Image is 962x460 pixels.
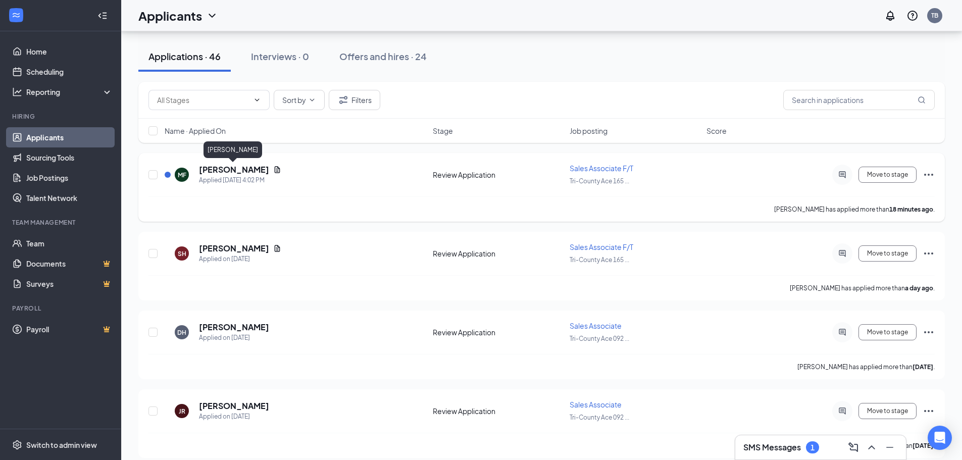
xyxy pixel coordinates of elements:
[570,177,629,185] span: Tri-County Ace 165 ...
[26,188,113,208] a: Talent Network
[199,322,269,333] h5: [PERSON_NAME]
[923,405,935,417] svg: Ellipses
[204,141,262,158] div: [PERSON_NAME]
[26,440,97,450] div: Switch to admin view
[570,126,607,136] span: Job posting
[251,50,309,63] div: Interviews · 0
[882,439,898,455] button: Minimize
[570,400,622,409] span: Sales Associate
[26,62,113,82] a: Scheduling
[274,90,325,110] button: Sort byChevronDown
[905,284,933,292] b: a day ago
[884,441,896,453] svg: Minimize
[570,414,629,421] span: Tri-County Ace 092 ...
[774,205,935,214] p: [PERSON_NAME] has applied more than .
[570,256,629,264] span: Tri-County Ace 165 ...
[923,169,935,181] svg: Ellipses
[858,403,917,419] button: Move to stage
[26,319,113,339] a: PayrollCrown
[433,406,564,416] div: Review Application
[199,412,269,422] div: Applied on [DATE]
[26,127,113,147] a: Applicants
[329,90,380,110] button: Filter Filters
[743,442,801,453] h3: SMS Messages
[928,426,952,450] div: Open Intercom Messenger
[790,284,935,292] p: [PERSON_NAME] has applied more than .
[273,166,281,174] svg: Document
[26,147,113,168] a: Sourcing Tools
[179,407,185,416] div: JR
[199,254,281,264] div: Applied on [DATE]
[913,442,933,449] b: [DATE]
[157,94,249,106] input: All Stages
[433,126,453,136] span: Stage
[273,244,281,252] svg: Document
[199,333,269,343] div: Applied on [DATE]
[923,326,935,338] svg: Ellipses
[918,96,926,104] svg: MagnifyingGlass
[570,321,622,330] span: Sales Associate
[26,274,113,294] a: SurveysCrown
[858,167,917,183] button: Move to stage
[836,407,848,415] svg: ActiveChat
[811,443,815,452] div: 1
[913,363,933,371] b: [DATE]
[923,247,935,260] svg: Ellipses
[847,441,859,453] svg: ComposeMessage
[138,7,202,24] h1: Applicants
[570,242,633,251] span: Sales Associate F/T
[308,96,316,104] svg: ChevronDown
[836,171,848,179] svg: ActiveChat
[97,11,108,21] svg: Collapse
[12,440,22,450] svg: Settings
[11,10,21,20] svg: WorkstreamLogo
[836,249,848,258] svg: ActiveChat
[177,328,186,337] div: DH
[26,253,113,274] a: DocumentsCrown
[433,170,564,180] div: Review Application
[253,96,261,104] svg: ChevronDown
[178,249,186,258] div: SH
[178,171,186,179] div: MF
[206,10,218,22] svg: ChevronDown
[570,164,633,173] span: Sales Associate F/T
[706,126,727,136] span: Score
[339,50,427,63] div: Offers and hires · 24
[165,126,226,136] span: Name · Applied On
[433,327,564,337] div: Review Application
[26,87,113,97] div: Reporting
[199,175,281,185] div: Applied [DATE] 4:02 PM
[931,11,938,20] div: TB
[845,439,862,455] button: ComposeMessage
[12,218,111,227] div: Team Management
[866,441,878,453] svg: ChevronUp
[199,164,269,175] h5: [PERSON_NAME]
[12,112,111,121] div: Hiring
[858,324,917,340] button: Move to stage
[199,400,269,412] h5: [PERSON_NAME]
[26,41,113,62] a: Home
[864,439,880,455] button: ChevronUp
[836,328,848,336] svg: ActiveChat
[282,96,306,104] span: Sort by
[26,168,113,188] a: Job Postings
[148,50,221,63] div: Applications · 46
[26,233,113,253] a: Team
[797,363,935,371] p: [PERSON_NAME] has applied more than .
[884,10,896,22] svg: Notifications
[199,243,269,254] h5: [PERSON_NAME]
[906,10,919,22] svg: QuestionInfo
[889,206,933,213] b: 18 minutes ago
[858,245,917,262] button: Move to stage
[783,90,935,110] input: Search in applications
[337,94,349,106] svg: Filter
[12,304,111,313] div: Payroll
[12,87,22,97] svg: Analysis
[570,335,629,342] span: Tri-County Ace 092 ...
[433,248,564,259] div: Review Application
